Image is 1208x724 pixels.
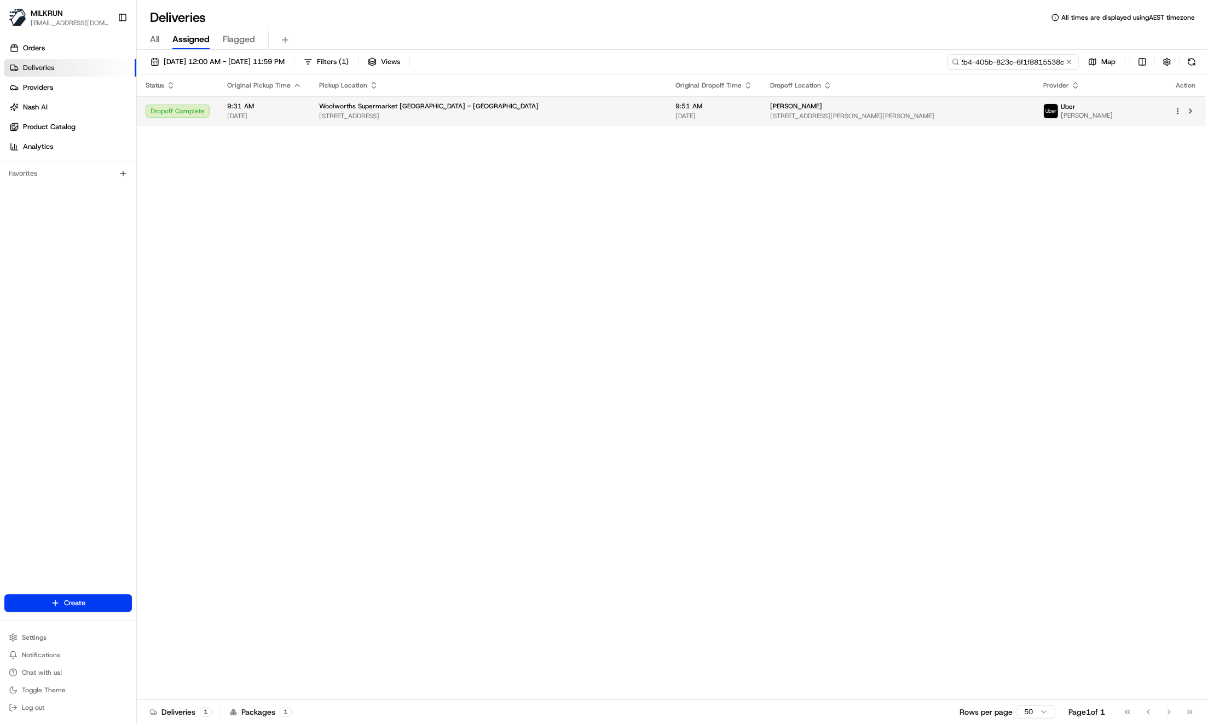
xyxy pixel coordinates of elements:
button: Refresh [1184,54,1199,69]
button: Start new chat [186,108,199,121]
a: Providers [4,79,136,96]
div: 1 [200,707,212,717]
span: Chat with us! [22,668,62,677]
span: Nash AI [23,102,48,112]
div: Page 1 of 1 [1068,706,1105,717]
span: Uber [1061,102,1076,111]
span: Pickup Location [319,81,367,90]
input: Clear [28,71,181,82]
span: Settings [22,633,47,642]
div: We're available if you need us! [37,115,138,124]
span: Original Dropoff Time [675,81,742,90]
span: Providers [23,83,53,92]
a: Product Catalog [4,118,136,136]
button: Chat with us! [4,665,132,680]
span: [PERSON_NAME] [1061,111,1113,120]
div: Action [1174,81,1197,90]
div: Favorites [4,165,132,182]
a: Powered byPylon [77,185,132,194]
a: Nash AI [4,99,136,116]
span: [DATE] [227,112,302,120]
button: Views [363,54,405,69]
img: Nash [11,11,33,33]
span: All times are displayed using AEST timezone [1061,13,1195,22]
span: Deliveries [23,63,54,73]
span: [STREET_ADDRESS][PERSON_NAME][PERSON_NAME] [770,112,1026,120]
span: 9:31 AM [227,102,302,111]
span: Provider [1043,81,1069,90]
a: Deliveries [4,59,136,77]
a: 📗Knowledge Base [7,154,88,174]
div: 1 [280,707,292,717]
button: Filters(1) [299,54,354,69]
button: [EMAIL_ADDRESS][DOMAIN_NAME] [31,19,109,27]
span: Woolworths Supermarket [GEOGRAPHIC_DATA] - [GEOGRAPHIC_DATA] [319,102,539,111]
button: Toggle Theme [4,682,132,698]
img: 1736555255976-a54dd68f-1ca7-489b-9aae-adbdc363a1c4 [11,105,31,124]
span: Knowledge Base [22,159,84,170]
p: Welcome 👋 [11,44,199,61]
button: [DATE] 12:00 AM - [DATE] 11:59 PM [146,54,290,69]
span: Create [64,598,85,608]
img: uber-new-logo.jpeg [1044,104,1058,118]
span: [DATE] 12:00 AM - [DATE] 11:59 PM [164,57,285,67]
span: Assigned [172,33,210,46]
button: MILKRUN [31,8,63,19]
button: MILKRUNMILKRUN[EMAIL_ADDRESS][DOMAIN_NAME] [4,4,113,31]
button: Notifications [4,647,132,663]
span: Status [146,81,164,90]
div: 📗 [11,160,20,169]
a: Analytics [4,138,136,155]
span: Dropoff Location [770,81,821,90]
button: Create [4,594,132,612]
span: All [150,33,159,46]
span: Original Pickup Time [227,81,291,90]
p: Rows per page [960,706,1013,717]
span: Notifications [22,651,60,659]
span: Product Catalog [23,122,76,132]
span: Filters [317,57,349,67]
span: Orders [23,43,45,53]
span: ( 1 ) [339,57,349,67]
a: Orders [4,39,136,57]
input: Type to search [947,54,1079,69]
span: [DATE] [675,112,753,120]
span: [STREET_ADDRESS] [319,112,658,120]
span: 9:51 AM [675,102,753,111]
span: [PERSON_NAME] [770,102,822,111]
button: Log out [4,700,132,715]
span: API Documentation [103,159,176,170]
span: Pylon [109,186,132,194]
span: Views [381,57,400,67]
span: Flagged [223,33,255,46]
span: Log out [22,703,44,712]
button: Map [1083,54,1120,69]
div: Packages [230,706,292,717]
button: Settings [4,630,132,645]
span: Analytics [23,142,53,152]
div: 💻 [93,160,101,169]
h1: Deliveries [150,9,206,26]
div: Start new chat [37,105,180,115]
div: Deliveries [150,706,212,717]
img: MILKRUN [9,9,26,26]
span: Toggle Theme [22,686,66,694]
span: Map [1101,57,1115,67]
a: 💻API Documentation [88,154,180,174]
